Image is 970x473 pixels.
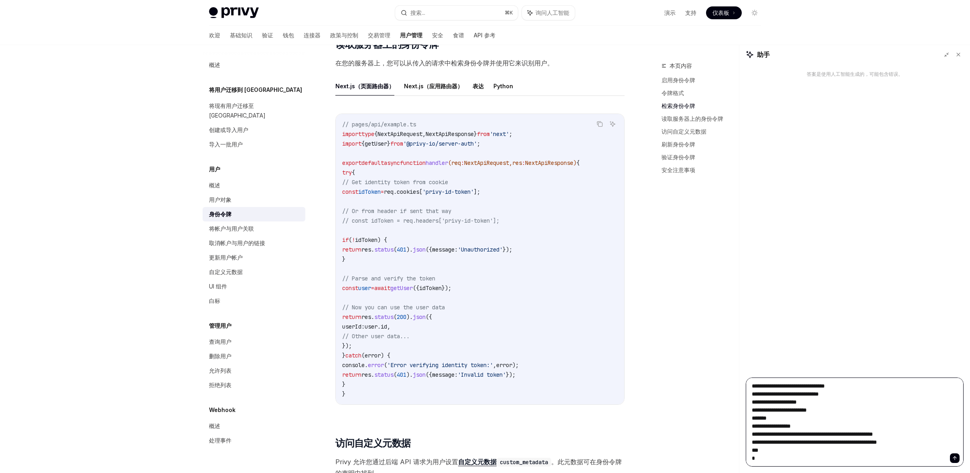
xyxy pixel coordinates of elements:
[464,159,509,166] span: NextApiRequest
[203,363,305,378] a: 允许列表
[365,352,381,359] span: error
[432,26,443,45] a: 安全
[662,87,767,99] a: 令牌格式
[397,188,419,195] span: cookies
[950,453,960,463] button: 发送消息
[342,217,499,224] span: // const idToken = req.headers['privy-id-token'];
[342,130,361,138] span: import
[493,83,513,89] font: Python
[413,313,426,321] span: json
[342,323,365,330] span: userId:
[512,159,522,166] span: res
[371,313,374,321] span: .
[342,236,349,244] span: if
[522,159,525,166] span: :
[509,10,513,16] font: K
[662,89,684,96] font: 令牌格式
[304,26,321,45] a: 连接器
[406,371,413,378] span: ).
[442,284,451,292] span: });
[662,138,767,151] a: 刷新身份令牌
[662,128,706,135] font: 访问自定义元数据
[509,159,512,166] span: ,
[448,159,451,166] span: (
[384,188,394,195] span: req
[474,188,480,195] span: ];
[503,246,512,253] span: });
[203,178,305,193] a: 概述
[335,83,394,89] font: Next.js（页面路由器）
[432,246,458,253] span: message:
[342,304,445,311] span: // Now you can use the user data
[342,140,361,147] span: import
[406,246,413,253] span: ).
[664,9,676,17] a: 演示
[453,32,464,39] font: 食谱
[345,352,361,359] span: catch
[203,221,305,236] a: 将帐户与用户关联
[365,140,387,147] span: getUser
[404,83,463,89] font: Next.js（应用路由器）
[595,119,605,129] button: 复制代码块中的内容
[458,458,497,466] font: 自定义元数据
[209,26,220,45] a: 欢迎
[209,268,243,275] font: 自定义元数据
[209,182,220,189] font: 概述
[395,6,518,20] button: 搜索...⌘K
[461,159,464,166] span: :
[512,361,519,369] span: );
[203,279,305,294] a: UI 组件
[209,254,243,261] font: 更新用户帐户
[419,188,422,195] span: [
[361,352,365,359] span: (
[209,422,220,429] font: 概述
[397,313,406,321] span: 200
[358,284,371,292] span: user
[342,361,365,369] span: console
[361,246,371,253] span: res
[209,322,231,329] font: 管理用户
[209,382,231,388] font: 拒绝列表
[493,361,496,369] span: ,
[473,83,484,89] font: 表达
[365,323,377,330] span: user
[203,265,305,279] a: 自定义元数据
[209,338,231,345] font: 查询用户
[342,169,352,176] span: try
[203,419,305,433] a: 概述
[342,159,361,166] span: export
[662,74,767,87] a: 启用身份令牌
[377,236,387,244] span: ) {
[397,246,406,253] span: 401
[230,26,252,45] a: 基础知识
[400,159,426,166] span: function
[381,323,387,330] span: id
[361,140,365,147] span: {
[576,159,580,166] span: {
[330,32,358,39] font: 政策与控制
[493,77,513,95] button: Python
[330,26,358,45] a: 政策与控制
[361,159,384,166] span: default
[426,313,432,321] span: ({
[352,169,355,176] span: {
[342,342,352,349] span: });
[662,151,767,164] a: 验证身份令牌
[377,323,381,330] span: .
[403,140,477,147] span: '@privy-io/server-auth'
[358,188,381,195] span: idToken
[505,10,509,16] font: ⌘
[262,32,273,39] font: 验证
[283,26,294,45] a: 钱包
[368,26,390,45] a: 交易管理
[394,246,397,253] span: (
[262,26,273,45] a: 验证
[342,381,345,388] span: }
[387,361,493,369] span: 'Error verifying identity token:'
[361,313,371,321] span: res
[335,59,554,67] font: 在您的服务器上，您可以从传入的请求中检索身份令牌并使用它来识别用户。
[387,140,390,147] span: }
[573,159,576,166] span: )
[662,125,767,138] a: 访问自定义元数据
[662,102,695,109] font: 检索身份令牌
